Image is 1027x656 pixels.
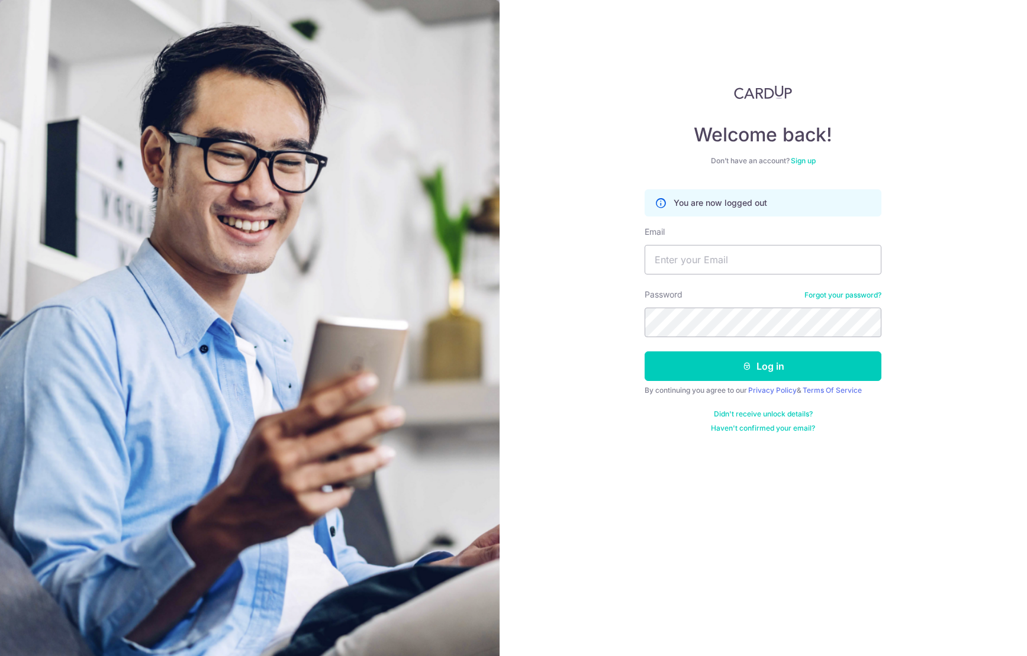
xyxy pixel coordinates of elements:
p: You are now logged out [674,197,767,209]
button: Log in [645,351,881,381]
a: Terms Of Service [803,386,862,395]
div: Don’t have an account? [645,156,881,166]
a: Privacy Policy [748,386,797,395]
div: By continuing you agree to our & [645,386,881,395]
input: Enter your Email [645,245,881,274]
a: Haven't confirmed your email? [711,424,815,433]
a: Didn't receive unlock details? [714,409,813,419]
h4: Welcome back! [645,123,881,147]
img: CardUp Logo [734,85,792,99]
label: Password [645,289,682,300]
a: Forgot your password? [804,290,881,300]
label: Email [645,226,665,238]
a: Sign up [791,156,816,165]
